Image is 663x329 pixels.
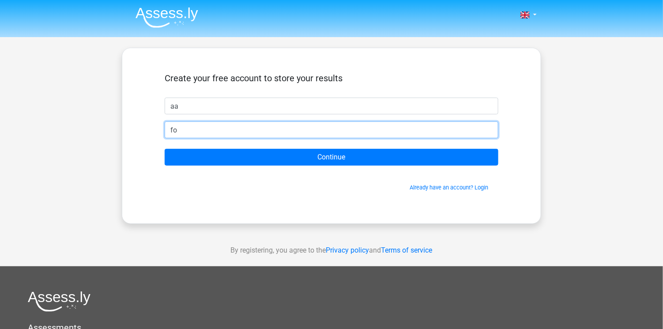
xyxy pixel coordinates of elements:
[165,121,498,138] input: Email
[165,98,498,114] input: First name
[410,184,488,191] a: Already have an account? Login
[165,149,498,166] input: Continue
[28,291,90,312] img: Assessly logo
[381,246,433,254] a: Terms of service
[326,246,369,254] a: Privacy policy
[165,73,498,83] h5: Create your free account to store your results
[136,7,198,28] img: Assessly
